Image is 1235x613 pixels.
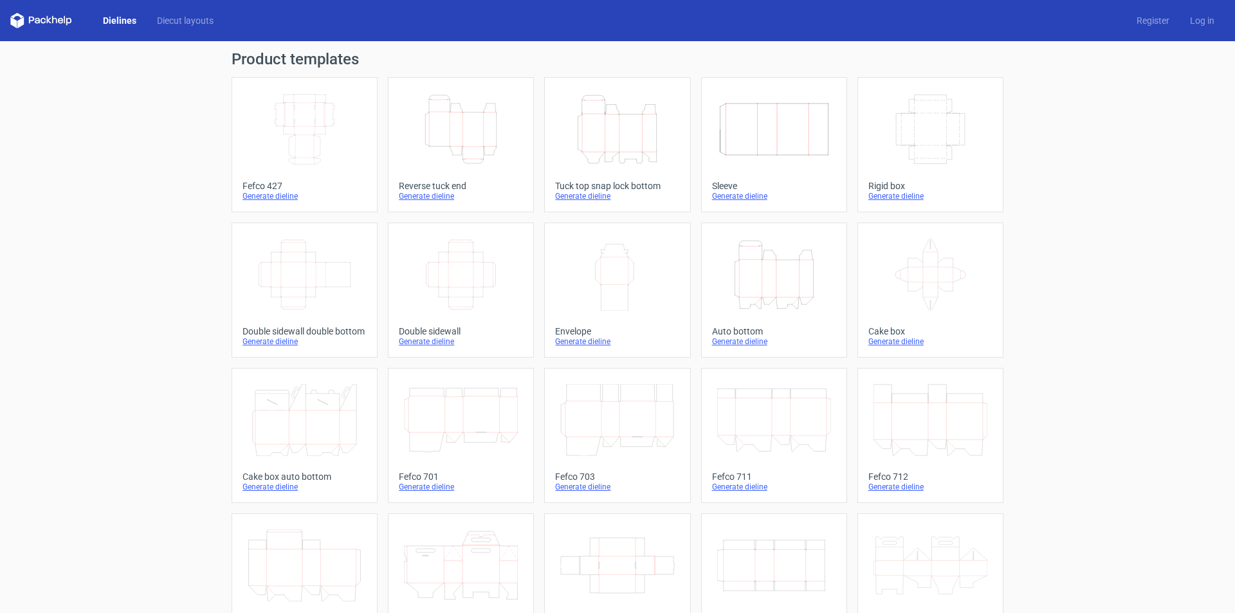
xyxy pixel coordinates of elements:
a: EnvelopeGenerate dieline [544,223,690,358]
a: Rigid boxGenerate dieline [857,77,1003,212]
a: Double sidewallGenerate dieline [388,223,534,358]
a: Diecut layouts [147,14,224,27]
div: Cake box [868,326,993,336]
a: Log in [1180,14,1225,27]
div: Double sidewall [399,326,523,336]
div: Generate dieline [712,191,836,201]
div: Generate dieline [399,336,523,347]
div: Auto bottom [712,326,836,336]
div: Envelope [555,326,679,336]
div: Generate dieline [868,191,993,201]
a: Fefco 703Generate dieline [544,368,690,503]
a: SleeveGenerate dieline [701,77,847,212]
a: Tuck top snap lock bottomGenerate dieline [544,77,690,212]
div: Generate dieline [712,336,836,347]
div: Sleeve [712,181,836,191]
div: Generate dieline [712,482,836,492]
a: Register [1126,14,1180,27]
div: Generate dieline [242,336,367,347]
div: Reverse tuck end [399,181,523,191]
div: Fefco 427 [242,181,367,191]
div: Rigid box [868,181,993,191]
a: Reverse tuck endGenerate dieline [388,77,534,212]
div: Generate dieline [555,482,679,492]
a: Fefco 701Generate dieline [388,368,534,503]
div: Generate dieline [399,191,523,201]
a: Cake boxGenerate dieline [857,223,1003,358]
div: Generate dieline [242,191,367,201]
h1: Product templates [232,51,1003,67]
div: Cake box auto bottom [242,471,367,482]
div: Fefco 711 [712,471,836,482]
div: Fefco 701 [399,471,523,482]
a: Cake box auto bottomGenerate dieline [232,368,378,503]
div: Generate dieline [868,336,993,347]
a: Fefco 712Generate dieline [857,368,1003,503]
div: Tuck top snap lock bottom [555,181,679,191]
div: Generate dieline [399,482,523,492]
div: Generate dieline [555,336,679,347]
div: Generate dieline [555,191,679,201]
a: Fefco 427Generate dieline [232,77,378,212]
div: Generate dieline [242,482,367,492]
div: Double sidewall double bottom [242,326,367,336]
a: Double sidewall double bottomGenerate dieline [232,223,378,358]
a: Dielines [93,14,147,27]
a: Fefco 711Generate dieline [701,368,847,503]
div: Fefco 712 [868,471,993,482]
a: Auto bottomGenerate dieline [701,223,847,358]
div: Generate dieline [868,482,993,492]
div: Fefco 703 [555,471,679,482]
